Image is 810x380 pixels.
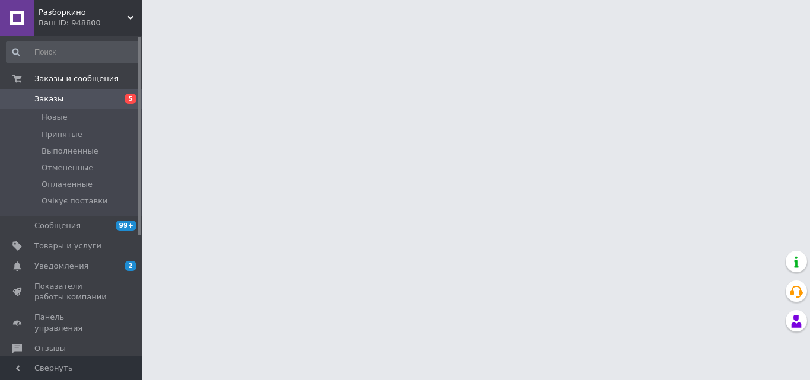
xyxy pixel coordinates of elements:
[42,146,98,157] span: Выполненные
[42,112,68,123] span: Новые
[34,343,66,354] span: Отзывы
[34,74,119,84] span: Заказы и сообщения
[125,94,136,104] span: 5
[34,241,101,251] span: Товары и услуги
[34,312,110,333] span: Панель управления
[42,162,93,173] span: Отмененные
[42,196,107,206] span: Очікує поставки
[39,7,127,18] span: Разборкино
[42,129,82,140] span: Принятые
[6,41,140,63] input: Поиск
[116,221,136,231] span: 99+
[42,179,93,190] span: Оплаченные
[125,261,136,271] span: 2
[39,18,142,28] div: Ваш ID: 948800
[34,281,110,302] span: Показатели работы компании
[34,221,81,231] span: Сообщения
[34,94,63,104] span: Заказы
[34,261,88,272] span: Уведомления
